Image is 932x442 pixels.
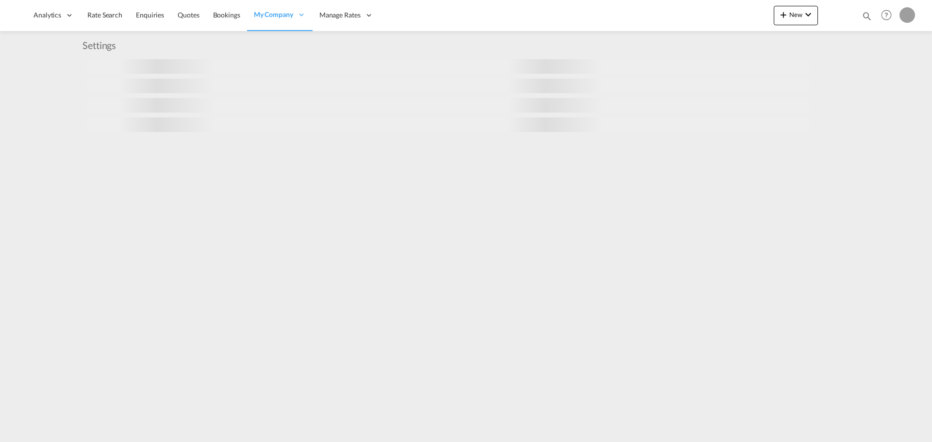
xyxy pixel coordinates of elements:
[87,11,122,19] span: Rate Search
[778,9,789,20] md-icon: icon-plus 400-fg
[878,7,895,23] span: Help
[862,11,872,21] md-icon: icon-magnify
[178,11,199,19] span: Quotes
[862,11,872,25] div: icon-magnify
[213,11,240,19] span: Bookings
[778,11,814,18] span: New
[774,6,818,25] button: icon-plus 400-fgNewicon-chevron-down
[319,10,361,20] span: Manage Rates
[33,10,61,20] span: Analytics
[83,38,121,52] div: Settings
[802,9,814,20] md-icon: icon-chevron-down
[254,10,293,19] span: My Company
[136,11,164,19] span: Enquiries
[878,7,899,24] div: Help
